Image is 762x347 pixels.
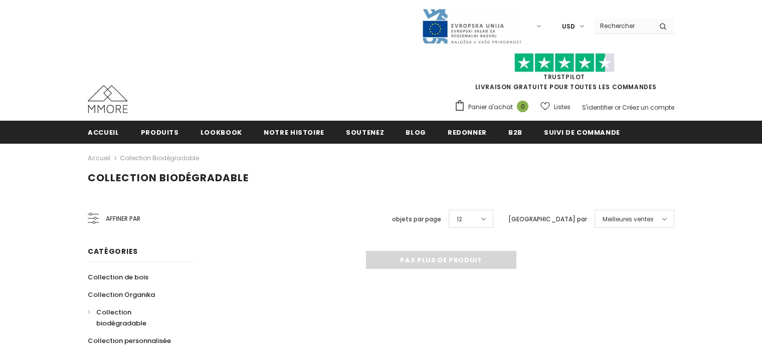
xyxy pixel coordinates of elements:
[201,128,242,137] span: Lookbook
[96,307,146,328] span: Collection biodégradable
[615,103,621,112] span: or
[264,121,324,143] a: Notre histoire
[544,121,620,143] a: Suivi de commande
[582,103,613,112] a: S'identifier
[457,214,462,224] span: 12
[201,121,242,143] a: Lookbook
[346,121,384,143] a: soutenez
[448,128,487,137] span: Redonner
[454,100,533,115] a: Panier d'achat 0
[88,303,182,332] a: Collection biodégradable
[422,8,522,45] img: Javni Razpis
[346,128,384,137] span: soutenez
[106,213,140,224] span: Affiner par
[406,121,426,143] a: Blog
[141,128,179,137] span: Produits
[517,101,528,112] span: 0
[88,336,171,345] span: Collection personnalisée
[603,214,654,224] span: Meilleures ventes
[540,98,570,116] a: Listes
[120,154,199,162] a: Collection biodégradable
[468,102,513,112] span: Panier d'achat
[264,128,324,137] span: Notre histoire
[88,121,119,143] a: Accueil
[554,102,570,112] span: Listes
[508,121,522,143] a: B2B
[88,152,110,164] a: Accueil
[141,121,179,143] a: Produits
[508,214,587,224] label: [GEOGRAPHIC_DATA] par
[543,73,585,81] a: TrustPilot
[88,171,249,185] span: Collection biodégradable
[544,128,620,137] span: Suivi de commande
[88,290,155,299] span: Collection Organika
[406,128,426,137] span: Blog
[508,128,522,137] span: B2B
[88,286,155,303] a: Collection Organika
[622,103,674,112] a: Créez un compte
[448,121,487,143] a: Redonner
[88,268,148,286] a: Collection de bois
[392,214,441,224] label: objets par page
[422,22,522,30] a: Javni Razpis
[562,22,575,32] span: USD
[88,85,128,113] img: Cas MMORE
[594,19,652,33] input: Search Site
[514,53,615,73] img: Faites confiance aux étoiles pilotes
[88,128,119,137] span: Accueil
[454,58,674,91] span: LIVRAISON GRATUITE POUR TOUTES LES COMMANDES
[88,246,138,256] span: Catégories
[88,272,148,282] span: Collection de bois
